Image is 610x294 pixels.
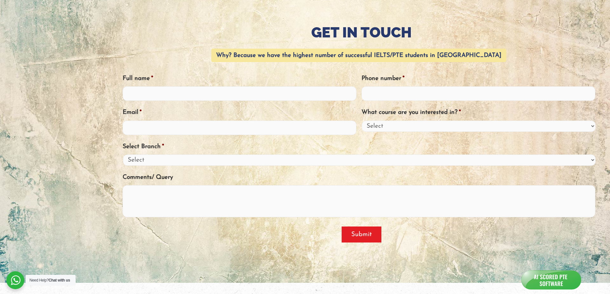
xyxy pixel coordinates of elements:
mark: Why? Because we have the highest number of successful IELTS/PTE students in [GEOGRAPHIC_DATA] [211,49,506,62]
input: Submit [342,226,381,242]
label: Select Branch [123,143,164,151]
strong: Chat with us [49,278,70,282]
img: icon_a.png [523,271,580,289]
label: Full name [123,75,153,83]
label: Email [123,109,142,117]
label: Comments/ Query [123,174,173,182]
label: Phone number [362,75,404,83]
label: What course are you interested in? [362,109,461,117]
h1: Get in Touch [123,23,601,42]
span: Need Help? [29,278,70,282]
